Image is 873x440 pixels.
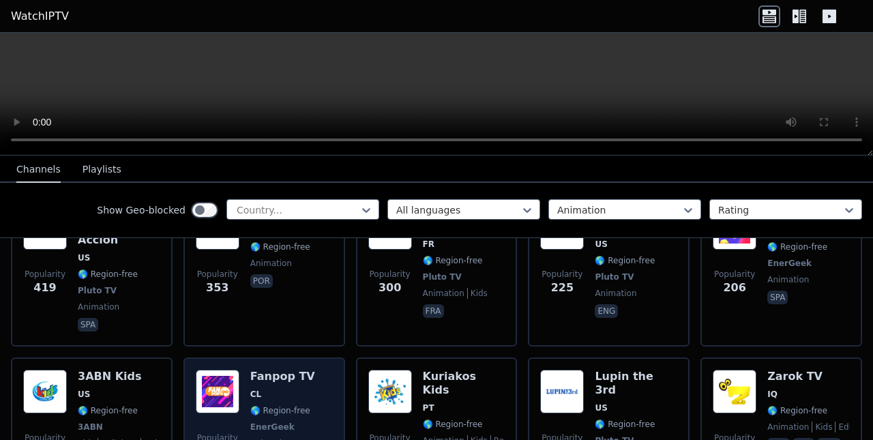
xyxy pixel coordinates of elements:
span: 300 [379,280,401,296]
a: WatchIPTV [11,8,69,25]
button: Playlists [83,157,121,183]
img: Kuriakos Kids [368,370,412,413]
img: Lupin the 3rd [540,370,584,413]
span: animation [767,274,809,285]
h6: Kuriakos Kids [423,370,505,397]
span: Popularity [542,269,582,280]
span: US [78,389,90,400]
span: 206 [723,280,745,296]
span: Popularity [197,269,238,280]
span: 419 [33,280,56,296]
h6: Lupin the 3rd [595,370,677,397]
h6: Zarok TV [767,370,850,383]
p: spa [78,318,98,332]
span: US [595,239,607,250]
span: animation [595,288,636,299]
span: PT [423,402,434,413]
span: 🌎 Region-free [595,419,655,430]
span: 3ABN [78,422,103,432]
span: animation [767,422,809,432]
span: 🌎 Region-free [595,255,655,266]
span: kids [467,288,488,299]
span: animation [423,288,464,299]
span: Popularity [25,269,65,280]
h6: Fanpop TV [250,370,315,383]
p: por [250,274,273,288]
span: animation [250,258,292,269]
span: 🌎 Region-free [767,241,827,252]
span: 🌎 Region-free [250,241,310,252]
span: 🌎 Region-free [78,405,138,416]
span: 🌎 Region-free [423,419,483,430]
span: 🌎 Region-free [78,269,138,280]
img: Fanpop TV [196,370,239,413]
h6: 3ABN Kids [78,370,160,383]
span: kids [812,422,832,432]
p: fra [423,304,444,318]
span: Pluto TV [78,285,117,296]
span: 225 [551,280,574,296]
span: 🌎 Region-free [767,405,827,416]
span: EnerGeek [250,422,295,432]
span: US [595,402,607,413]
span: Popularity [370,269,411,280]
p: spa [767,291,788,304]
span: 🌎 Region-free [423,255,483,266]
span: EnerGeek [767,258,812,269]
img: 3ABN Kids [23,370,67,413]
p: eng [595,304,618,318]
span: FR [423,239,434,250]
span: animation [78,302,119,312]
span: 🌎 Region-free [250,405,310,416]
span: CL [250,389,261,400]
span: Pluto TV [423,272,462,282]
span: IQ [767,389,778,400]
img: Zarok TV [713,370,756,413]
span: 353 [206,280,228,296]
span: Pluto TV [595,272,634,282]
span: Popularity [714,269,755,280]
span: US [78,252,90,263]
button: Channels [16,157,61,183]
label: Show Geo-blocked [97,203,186,217]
